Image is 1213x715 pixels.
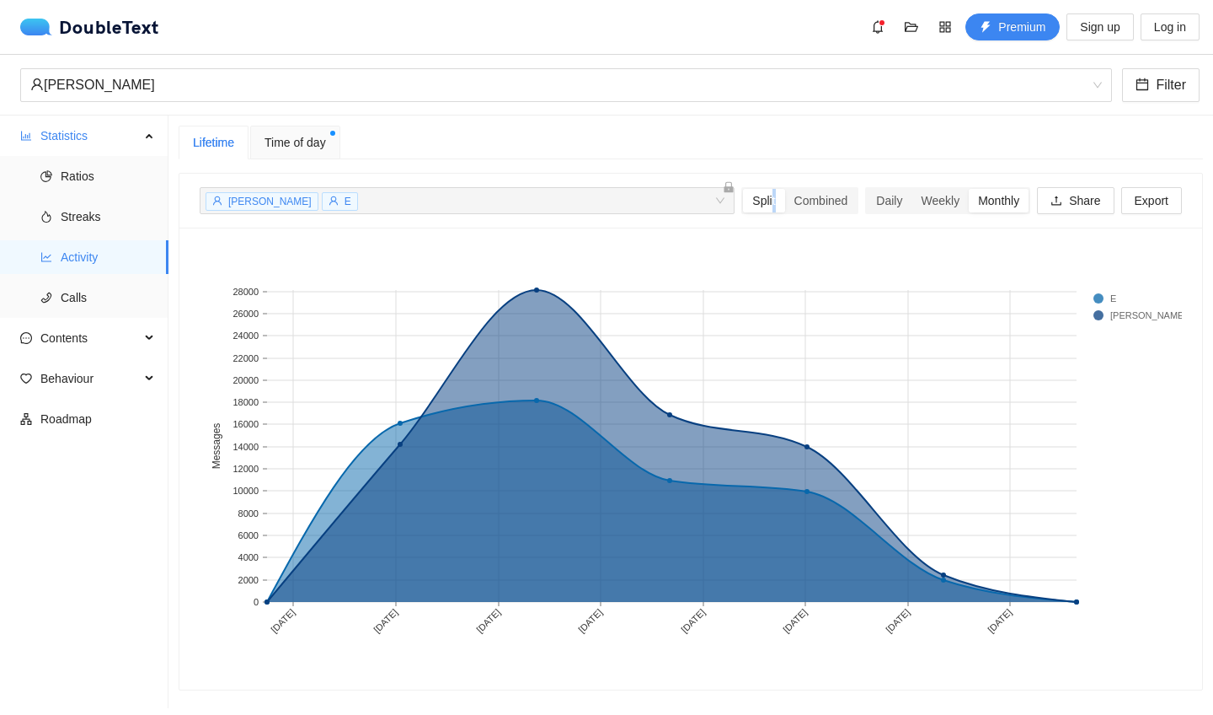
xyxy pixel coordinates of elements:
[1141,13,1200,40] button: Log in
[1037,187,1114,214] button: uploadShare
[232,375,259,385] text: 20000
[884,607,911,635] text: [DATE]
[40,170,52,182] span: pie-chart
[232,397,259,407] text: 18000
[228,196,312,207] span: [PERSON_NAME]
[30,69,1102,101] span: ronnie mcnutt
[20,413,32,425] span: apartment
[269,607,297,635] text: [DATE]
[1066,13,1133,40] button: Sign up
[980,21,991,35] span: thunderbolt
[1122,68,1200,102] button: calendarFilter
[1069,191,1100,210] span: Share
[238,575,259,585] text: 2000
[232,287,259,297] text: 28000
[898,13,925,40] button: folder-open
[232,464,259,474] text: 12000
[61,240,155,274] span: Activity
[20,130,32,142] span: bar-chart
[40,362,140,395] span: Behaviour
[40,119,140,153] span: Statistics
[965,13,1060,40] button: thunderboltPremium
[232,331,259,341] text: 24000
[998,18,1045,36] span: Premium
[238,552,259,562] text: 4000
[20,332,32,344] span: message
[232,486,259,496] text: 10000
[911,189,969,212] div: Weekly
[743,189,784,212] div: Split
[40,292,52,304] span: phone
[865,20,890,34] span: bell
[474,607,502,635] text: [DATE]
[345,196,351,207] span: E
[20,19,159,35] a: logoDoubleText
[61,159,155,193] span: Ratios
[193,133,234,152] div: Lifetime
[265,133,326,152] span: Time of day
[1136,78,1149,94] span: calendar
[40,321,140,355] span: Contents
[1050,195,1062,208] span: upload
[1135,191,1168,210] span: Export
[329,196,339,206] span: user
[238,508,259,519] text: 8000
[723,181,735,193] span: lock
[238,530,259,540] text: 6000
[781,607,809,635] text: [DATE]
[1121,187,1182,214] button: Export
[61,200,155,234] span: Streaks
[211,423,222,470] text: Messages
[20,19,159,35] div: DoubleText
[212,196,222,206] span: user
[232,353,259,363] text: 22000
[1080,18,1119,36] span: Sign up
[679,607,707,635] text: [DATE]
[867,189,911,212] div: Daily
[232,419,259,429] text: 16000
[932,20,958,34] span: appstore
[232,309,259,319] text: 26000
[40,211,52,223] span: fire
[864,13,891,40] button: bell
[20,373,32,384] span: heart
[576,607,604,635] text: [DATE]
[61,281,155,314] span: Calls
[30,78,44,91] span: user
[1156,74,1186,95] span: Filter
[40,402,155,436] span: Roadmap
[986,607,1013,635] text: [DATE]
[30,69,1087,101] div: [PERSON_NAME]
[1154,18,1186,36] span: Log in
[899,20,924,34] span: folder-open
[40,251,52,263] span: line-chart
[932,13,959,40] button: appstore
[20,19,59,35] img: logo
[371,607,399,635] text: [DATE]
[785,189,858,212] div: Combined
[254,597,259,607] text: 0
[969,189,1029,212] div: Monthly
[232,442,259,452] text: 14000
